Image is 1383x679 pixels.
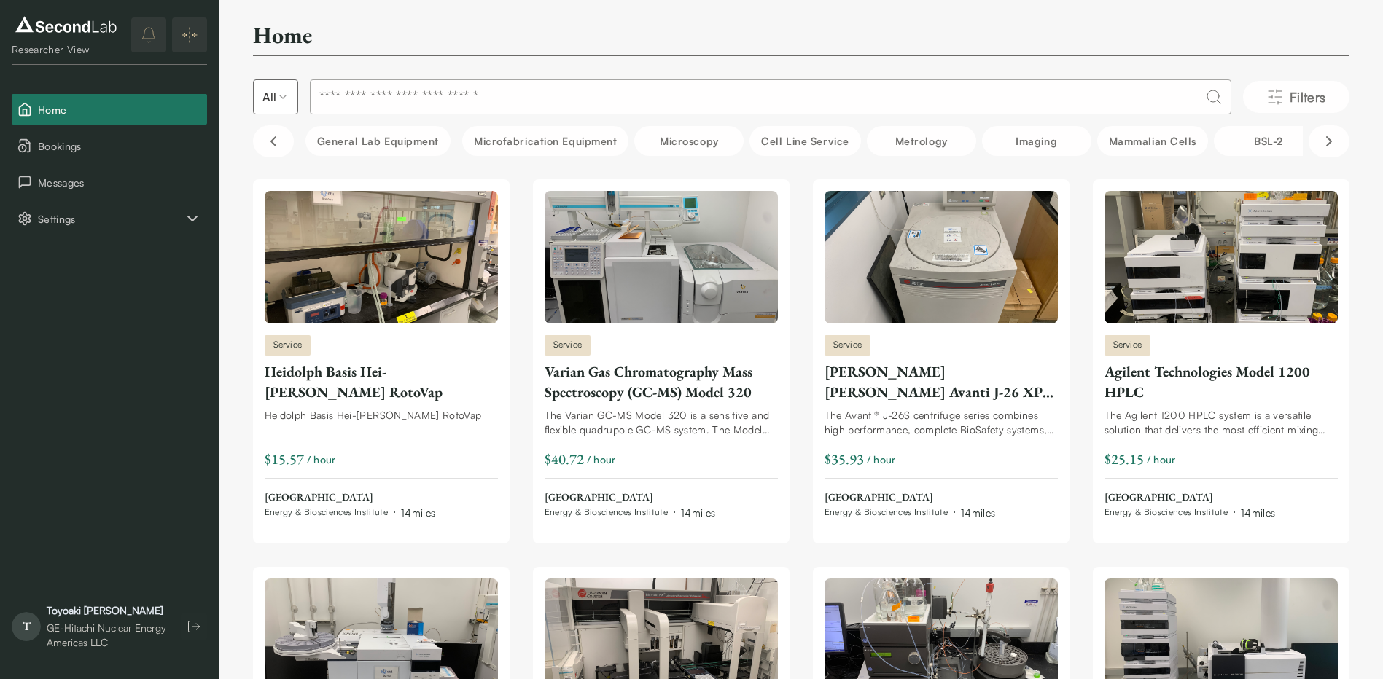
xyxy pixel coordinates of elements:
div: 14 miles [1241,505,1275,520]
a: Varian Gas Chromatography Mass Spectroscopy (GC-MS) Model 320ServiceVarian Gas Chromatography Mas... [545,191,778,520]
button: Imaging [982,126,1091,156]
div: $15.57 [265,449,304,469]
div: The Agilent 1200 HPLC system is a versatile solution that delivers the most efficient mixing and ... [1105,408,1338,437]
span: [GEOGRAPHIC_DATA] [1105,490,1276,505]
button: Bookings [12,130,207,161]
div: The Varian GC-MS Model 320 is a sensitive and flexible quadrupole GC-MS system. The Model 320 pro... [545,408,778,437]
button: Metrology [867,126,976,156]
span: Home [38,102,201,117]
div: Heidolph Basis Hei-[PERSON_NAME] RotoVap [265,361,498,402]
button: notifications [131,17,166,52]
span: Energy & Biosciences Institute [545,506,669,518]
button: Log out [181,613,207,640]
span: Service [265,335,311,356]
div: $25.15 [1105,449,1144,469]
div: $40.72 [545,449,584,469]
button: Cell line service [749,126,860,156]
div: Agilent Technologies Model 1200 HPLC [1105,361,1338,402]
span: Energy & Biosciences Institute [825,506,948,518]
button: Scroll right [1309,125,1349,157]
button: Microfabrication Equipment [462,126,628,156]
span: [GEOGRAPHIC_DATA] [265,490,436,505]
span: / hour [587,452,616,467]
span: / hour [1147,452,1176,467]
div: 14 miles [681,505,715,520]
span: / hour [867,452,896,467]
span: Energy & Biosciences Institute [1105,506,1228,518]
span: Service [545,335,591,356]
a: Beckman Coulter Avanti J-26 XP CentrifugeService[PERSON_NAME] [PERSON_NAME] Avanti J-26 XP Centri... [825,191,1058,520]
div: 14 miles [401,505,435,520]
span: Settings [38,211,184,227]
span: Service [825,335,871,356]
h2: Home [253,20,312,50]
span: Bookings [38,138,201,154]
button: Settings [12,203,207,234]
span: Energy & Biosciences Institute [265,506,389,518]
span: [GEOGRAPHIC_DATA] [825,490,996,505]
img: Agilent Technologies Model 1200 HPLC [1105,191,1338,323]
span: Service [1105,335,1151,356]
img: Varian Gas Chromatography Mass Spectroscopy (GC-MS) Model 320 [545,191,778,323]
a: Heidolph Basis Hei-VAP HL RotoVapServiceHeidolph Basis Hei-[PERSON_NAME] RotoVapHeidolph Basis He... [265,191,498,520]
button: BSL-2 [1214,126,1323,156]
div: GE-Hitachi Nuclear Energy Americas LLC [47,621,166,650]
img: Beckman Coulter Avanti J-26 XP Centrifuge [825,191,1058,323]
div: The Avanti® J-26S centrifuge series combines high performance, complete BioSafety systems, and lo... [825,408,1058,437]
button: Home [12,94,207,125]
span: T [12,612,41,641]
button: General Lab equipment [305,126,451,156]
div: Toyoaki [PERSON_NAME] [47,603,166,618]
span: Messages [38,175,201,190]
a: Agilent Technologies Model 1200 HPLCServiceAgilent Technologies Model 1200 HPLCThe Agilent 1200 H... [1105,191,1338,520]
div: [PERSON_NAME] [PERSON_NAME] Avanti J-26 XP Centrifuge [825,361,1058,402]
button: Select listing type [253,79,298,114]
div: $35.93 [825,449,864,469]
button: Scroll left [253,125,294,157]
button: Expand/Collapse sidebar [172,17,207,52]
img: Heidolph Basis Hei-VAP HL RotoVap [265,191,498,323]
div: Researcher View [12,42,120,57]
button: Mammalian Cells [1097,126,1208,156]
button: Messages [12,167,207,197]
div: 14 miles [961,505,995,520]
button: Filters [1243,81,1349,113]
div: Varian Gas Chromatography Mass Spectroscopy (GC-MS) Model 320 [545,361,778,402]
span: / hour [307,452,336,467]
div: Heidolph Basis Hei-[PERSON_NAME] RotoVap [265,408,498,423]
span: Filters [1290,87,1326,107]
button: Microscopy [634,126,744,156]
span: [GEOGRAPHIC_DATA] [545,490,716,505]
div: Settings sub items [12,203,207,234]
img: logo [12,13,120,36]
